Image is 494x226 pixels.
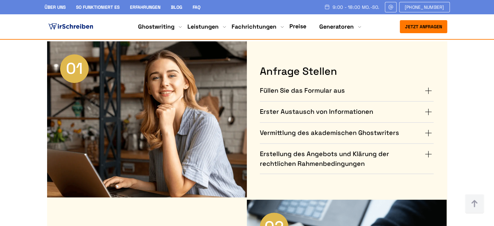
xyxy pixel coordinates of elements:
[260,149,423,168] h4: Erstellung des Angebots und Klärung der rechtlichen Rahmenbedingungen
[130,4,160,10] a: Erfahrungen
[138,23,174,31] a: Ghostwriting
[47,41,247,197] img: Anfrage stellen
[193,4,200,10] a: FAQ
[260,128,434,138] summary: Vermittlung des akademischen Ghostwriters
[405,5,444,10] span: [PHONE_NUMBER]
[399,2,450,12] a: [PHONE_NUMBER]
[260,86,345,96] h4: Füllen Sie das Formular aus
[232,23,276,31] a: Fachrichtungen
[388,5,394,10] img: Email
[260,128,399,138] h4: Vermittlung des akademischen Ghostwriters
[319,23,354,31] a: Generatoren
[289,22,306,30] a: Preise
[260,107,373,117] h4: Erster Austausch von Informationen
[260,86,434,96] summary: Füllen Sie das Formular aus
[333,5,380,10] span: 9:00 - 18:00 Mo.-So.
[76,4,120,10] a: So funktioniert es
[44,4,66,10] a: Über uns
[260,149,434,168] summary: Erstellung des Angebots und Klärung der rechtlichen Rahmenbedingungen
[187,23,219,31] a: Leistungen
[171,4,182,10] a: Blog
[47,22,95,32] img: logo ghostwriter-österreich
[324,4,330,9] img: Schedule
[260,65,434,78] h3: Anfrage stellen
[400,20,447,33] button: Jetzt anfragen
[465,194,484,214] img: button top
[260,107,434,117] summary: Erster Austausch von Informationen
